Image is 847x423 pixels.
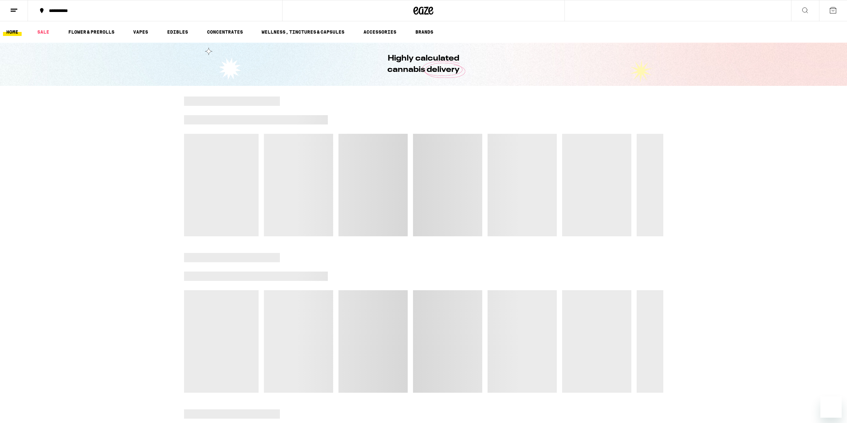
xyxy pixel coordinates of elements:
a: BRANDS [412,28,437,36]
a: ACCESSORIES [360,28,400,36]
a: CONCENTRATES [204,28,246,36]
a: SALE [34,28,53,36]
a: VAPES [130,28,151,36]
a: WELLNESS, TINCTURES & CAPSULES [258,28,348,36]
h1: Highly calculated cannabis delivery [369,53,479,76]
a: EDIBLES [164,28,191,36]
a: FLOWER & PREROLLS [65,28,118,36]
iframe: Button to launch messaging window [820,396,842,418]
a: HOME [3,28,22,36]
